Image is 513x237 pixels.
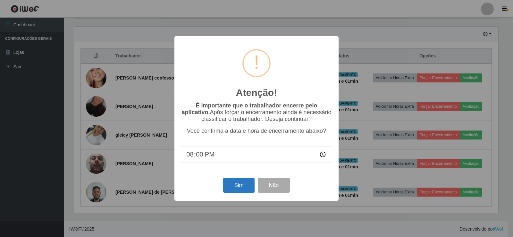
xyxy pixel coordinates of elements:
h2: Atenção! [236,87,277,98]
button: Sim [223,178,254,193]
b: É importante que o trabalhador encerre pelo aplicativo. [181,102,317,115]
p: Após forçar o encerramento ainda é necessário classificar o trabalhador. Deseja continuar? [181,102,332,123]
p: Você confirma a data e hora de encerramento abaixo? [181,128,332,134]
button: Não [258,178,290,193]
